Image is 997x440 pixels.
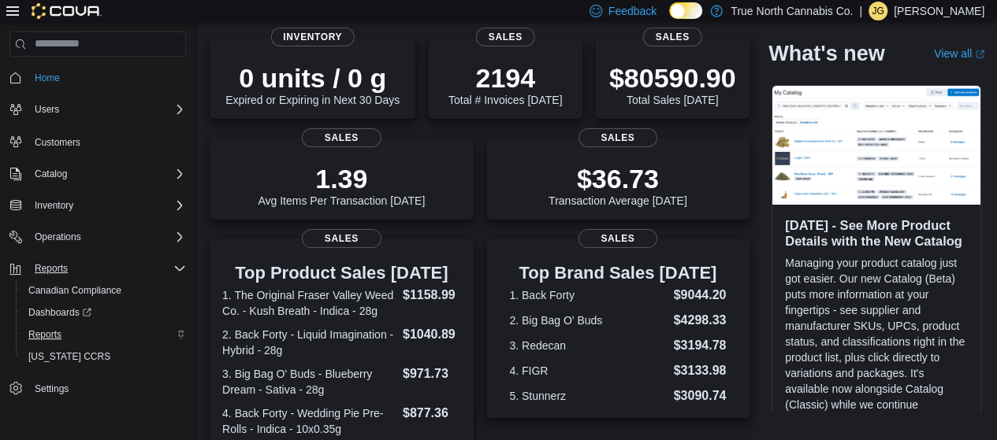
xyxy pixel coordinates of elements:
[28,259,74,278] button: Reports
[476,28,535,46] span: Sales
[934,47,984,60] a: View allExternal link
[28,131,186,151] span: Customers
[578,128,657,147] span: Sales
[509,388,667,404] dt: 5. Stunnerz
[3,66,192,89] button: Home
[222,405,396,437] dt: 4. Back Forty - Wedding Pie Pre-Rolls - Indica - 10x0.35g
[894,2,984,20] p: [PERSON_NAME]
[669,19,670,20] span: Dark Mode
[869,2,887,20] div: Jessica Gallant
[403,286,461,305] dd: $1158.99
[578,229,657,248] span: Sales
[258,163,425,207] div: Avg Items Per Transaction [DATE]
[28,306,91,319] span: Dashboards
[22,281,128,300] a: Canadian Compliance
[222,327,396,358] dt: 2. Back Forty - Liquid Imagination - Hybrid - 28g
[673,336,726,355] dd: $3194.78
[549,163,687,207] div: Transaction Average [DATE]
[32,3,102,19] img: Cova
[509,363,667,379] dt: 4. FIGR
[3,377,192,400] button: Settings
[222,366,396,397] dt: 3. Big Bag O' Buds - Blueberry Dream - Sativa - 28g
[609,62,736,94] p: $80590.90
[975,50,984,59] svg: External link
[28,133,87,152] a: Customers
[28,165,73,183] button: Catalog
[302,229,381,248] span: Sales
[509,264,726,283] h3: Top Brand Sales [DATE]
[28,196,80,215] button: Inventory
[3,98,192,120] button: Users
[28,259,186,278] span: Reports
[3,194,192,216] button: Inventory
[28,379,75,398] a: Settings
[35,199,73,212] span: Inventory
[28,100,186,119] span: Users
[509,287,667,303] dt: 1. Back Forty
[35,262,68,275] span: Reports
[731,2,853,20] p: True North Cannabis Co.
[28,68,66,87] a: Home
[35,136,80,149] span: Customers
[16,301,192,324] a: Dashboards
[643,28,702,46] span: Sales
[403,364,461,383] dd: $971.73
[35,103,59,116] span: Users
[28,350,110,363] span: [US_STATE] CCRS
[22,303,186,322] span: Dashboards
[16,346,192,368] button: [US_STATE] CCRS
[35,168,67,180] span: Catalog
[673,386,726,405] dd: $3090.74
[302,128,381,147] span: Sales
[872,2,884,20] span: JG
[28,328,61,341] span: Reports
[222,264,461,283] h3: Top Product Sales [DATE]
[509,338,667,353] dt: 3. Redecan
[28,196,186,215] span: Inventory
[673,286,726,305] dd: $9044.20
[859,2,862,20] p: |
[28,284,121,297] span: Canadian Compliance
[258,163,425,194] p: 1.39
[35,231,81,243] span: Operations
[785,217,968,249] h3: [DATE] - See More Product Details with the New Catalog
[403,325,461,344] dd: $1040.89
[22,303,98,322] a: Dashboards
[22,325,68,344] a: Reports
[35,72,60,84] span: Home
[3,226,192,248] button: Operations
[16,279,192,301] button: Canadian Compliance
[768,41,884,66] h2: What's new
[22,347,186,366] span: Washington CCRS
[3,257,192,279] button: Reports
[448,62,562,106] div: Total # Invoices [DATE]
[225,62,400,106] div: Expired or Expiring in Next 30 Days
[403,404,461,423] dd: $877.36
[222,287,396,319] dt: 1. The Original Fraser Valley Weed Co. - Kush Breath - Indica - 28g
[28,227,186,246] span: Operations
[22,347,117,366] a: [US_STATE] CCRS
[28,68,186,87] span: Home
[28,165,186,183] span: Catalog
[609,62,736,106] div: Total Sales [DATE]
[35,383,69,395] span: Settings
[28,227,87,246] button: Operations
[16,324,192,346] button: Reports
[22,325,186,344] span: Reports
[28,100,65,119] button: Users
[270,28,355,46] span: Inventory
[509,312,667,328] dt: 2. Big Bag O' Buds
[549,163,687,194] p: $36.73
[673,311,726,330] dd: $4298.33
[448,62,562,94] p: 2194
[225,62,400,94] p: 0 units / 0 g
[608,3,657,19] span: Feedback
[3,163,192,185] button: Catalog
[28,379,186,398] span: Settings
[3,130,192,153] button: Customers
[669,2,702,19] input: Dark Mode
[22,281,186,300] span: Canadian Compliance
[673,361,726,380] dd: $3133.98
